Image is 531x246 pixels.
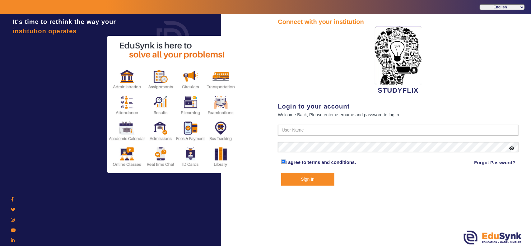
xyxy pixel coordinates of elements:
button: Sign In [281,173,334,186]
img: edusynk.png [464,231,522,244]
span: It's time to rethink the way your [13,18,116,25]
div: STUDYFLIX [278,26,519,95]
div: Login to your account [278,102,519,111]
img: 2da83ddf-6089-4dce-a9e2-416746467bdd [375,26,422,85]
img: login.png [150,14,196,61]
div: Welcome Back, Please enter username and password to log in [278,111,519,118]
div: Connect with your institution [278,17,519,26]
a: Forgot Password? [474,159,515,166]
input: User Name [278,125,519,136]
img: login2.png [107,36,238,173]
span: institution operates [13,28,77,35]
a: I agree to terms and conditions. [286,160,356,165]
